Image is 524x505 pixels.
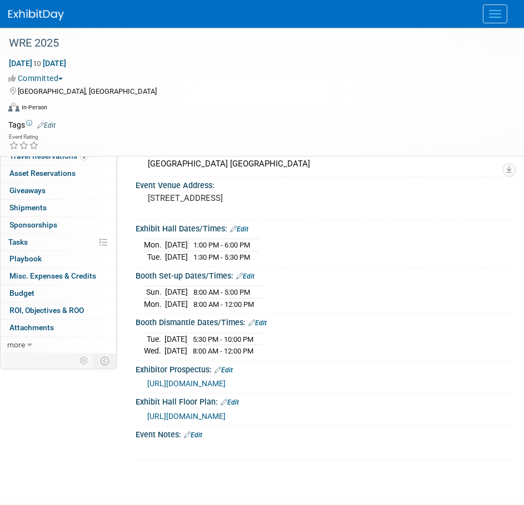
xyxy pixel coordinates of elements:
td: Tags [8,119,56,130]
span: [DATE] [DATE] [8,58,67,68]
span: Tasks [8,238,28,246]
td: [DATE] [165,251,188,263]
a: more [1,337,116,353]
div: Exhibitor Prospectus: [136,361,516,376]
span: more [7,340,25,349]
td: Tue. [144,333,164,345]
td: Mon. [144,298,165,310]
span: 1:00 PM - 6:00 PM [193,241,250,249]
a: Edit [184,431,202,439]
a: Attachments [1,320,116,336]
a: Edit [221,398,239,406]
td: Tue. [144,251,165,263]
a: Travel Reservations2 [1,148,116,165]
td: Mon. [144,239,165,251]
a: [URL][DOMAIN_NAME] [147,412,226,421]
div: Event Rating [9,134,39,140]
pre: [STREET_ADDRESS] [148,193,503,203]
a: Edit [236,272,254,280]
a: Tasks [1,234,116,251]
span: to [32,59,43,68]
td: Wed. [144,345,164,357]
td: Toggle Event Tabs [94,353,117,368]
a: [URL][DOMAIN_NAME] [147,379,226,388]
div: Booth Dismantle Dates/Times: [136,314,516,329]
a: Giveaways [1,183,116,199]
a: Asset Reservations [1,165,116,182]
div: Exhibit Hall Floor Plan: [136,393,516,408]
div: [GEOGRAPHIC_DATA] [GEOGRAPHIC_DATA] [144,155,507,173]
a: Edit [37,122,56,129]
img: ExhibitDay [8,9,64,21]
div: Booth Set-up Dates/Times: [136,267,516,282]
img: Format-Inperson.png [8,103,19,112]
div: In-Person [21,103,47,112]
td: Sun. [144,286,165,299]
span: 5:30 PM - 10:00 PM [193,335,253,344]
span: ROI, Objectives & ROO [9,306,84,315]
span: Asset Reservations [9,169,76,178]
span: Attachments [9,323,54,332]
td: [DATE] [165,239,188,251]
span: Shipments [9,203,47,212]
td: [DATE] [165,298,188,310]
div: WRE 2025 [5,33,502,53]
span: Budget [9,289,34,297]
span: Playbook [9,254,42,263]
span: Giveaways [9,186,46,195]
span: 8:00 AM - 12:00 PM [193,347,253,355]
a: Playbook [1,251,116,267]
a: Edit [248,319,267,327]
a: ROI, Objectives & ROO [1,302,116,319]
span: 8:00 AM - 12:00 PM [193,300,254,309]
div: Event Format [8,101,510,118]
td: Personalize Event Tab Strip [74,353,94,368]
span: 2 [80,152,88,160]
td: [DATE] [164,333,187,345]
div: Exhibit Hall Dates/Times: [136,220,516,235]
span: 1:30 PM - 5:30 PM [193,253,250,261]
span: Misc. Expenses & Credits [9,271,96,280]
a: Edit [214,366,233,374]
span: 8:00 AM - 5:00 PM [193,288,250,296]
td: [DATE] [165,286,188,299]
span: Sponsorships [9,220,57,229]
button: Menu [483,4,507,23]
div: Event Notes: [136,426,516,441]
a: Shipments [1,200,116,216]
a: Budget [1,285,116,302]
a: Edit [230,225,248,233]
span: [GEOGRAPHIC_DATA], [GEOGRAPHIC_DATA] [18,87,157,95]
div: Event Venue Address: [136,177,516,191]
td: [DATE] [164,345,187,357]
a: Misc. Expenses & Credits [1,268,116,285]
button: Committed [8,73,67,84]
a: Sponsorships [1,217,116,234]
